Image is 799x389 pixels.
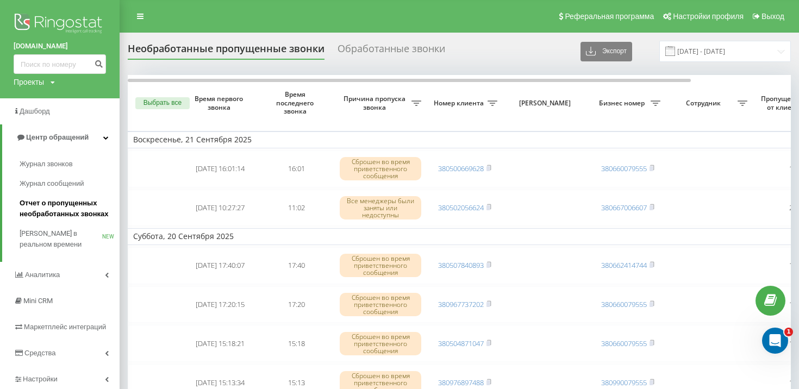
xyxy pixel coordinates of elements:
[340,196,421,220] div: Все менеджеры были заняты или недоступны
[20,154,120,174] a: Журнал звонков
[20,198,114,219] span: Отчет о пропущенных необработанных звонках
[761,12,784,21] span: Выход
[20,193,120,224] a: Отчет о пропущенных необработанных звонках
[14,77,44,87] div: Проекты
[20,107,50,115] span: Дашборд
[182,247,258,284] td: [DATE] 17:40:07
[601,203,647,212] a: 380667006607
[20,174,120,193] a: Журнал сообщений
[595,99,651,108] span: Бизнес номер
[191,95,249,111] span: Время первого звонка
[182,325,258,362] td: [DATE] 15:18:21
[258,190,334,227] td: 11:02
[14,54,106,74] input: Поиск по номеру
[601,260,647,270] a: 380662414744
[182,190,258,227] td: [DATE] 10:27:27
[512,99,580,108] span: [PERSON_NAME]
[601,299,647,309] a: 380660079555
[20,224,120,254] a: [PERSON_NAME] в реальном времениNEW
[784,328,793,336] span: 1
[601,378,647,387] a: 380990079555
[182,286,258,323] td: [DATE] 17:20:15
[25,271,60,279] span: Аналитика
[438,378,484,387] a: 380976897488
[258,247,334,284] td: 17:40
[438,164,484,173] a: 380500669628
[20,178,84,189] span: Журнал сообщений
[258,286,334,323] td: 17:20
[432,99,488,108] span: Номер клиента
[26,133,89,141] span: Центр обращений
[438,203,484,212] a: 380502056624
[438,338,484,348] a: 380504871047
[340,293,421,317] div: Сброшен во время приветственного сообщения
[438,260,484,270] a: 380507840893
[20,159,73,170] span: Журнал звонков
[20,228,102,250] span: [PERSON_NAME] в реальном времени
[340,157,421,181] div: Сброшен во время приветственного сообщения
[340,254,421,278] div: Сброшен во время приветственного сообщения
[565,12,654,21] span: Реферальная программа
[135,97,190,109] button: Выбрать все
[2,124,120,150] a: Центр обращений
[438,299,484,309] a: 380967737202
[23,297,53,305] span: Mini CRM
[24,323,106,331] span: Маркетплейс интеграций
[128,43,324,60] div: Необработанные пропущенные звонки
[601,164,647,173] a: 380660079555
[338,43,445,60] div: Обработанные звонки
[340,332,421,356] div: Сброшен во время приветственного сообщения
[258,150,334,187] td: 16:01
[14,41,106,52] a: [DOMAIN_NAME]
[24,349,56,357] span: Средства
[23,375,58,383] span: Настройки
[340,95,411,111] span: Причина пропуска звонка
[580,42,632,61] button: Экспорт
[673,12,744,21] span: Настройки профиля
[267,90,326,116] span: Время последнего звонка
[762,328,788,354] iframe: Intercom live chat
[14,11,106,38] img: Ringostat logo
[671,99,738,108] span: Сотрудник
[182,150,258,187] td: [DATE] 16:01:14
[258,325,334,362] td: 15:18
[601,338,647,348] a: 380660079555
